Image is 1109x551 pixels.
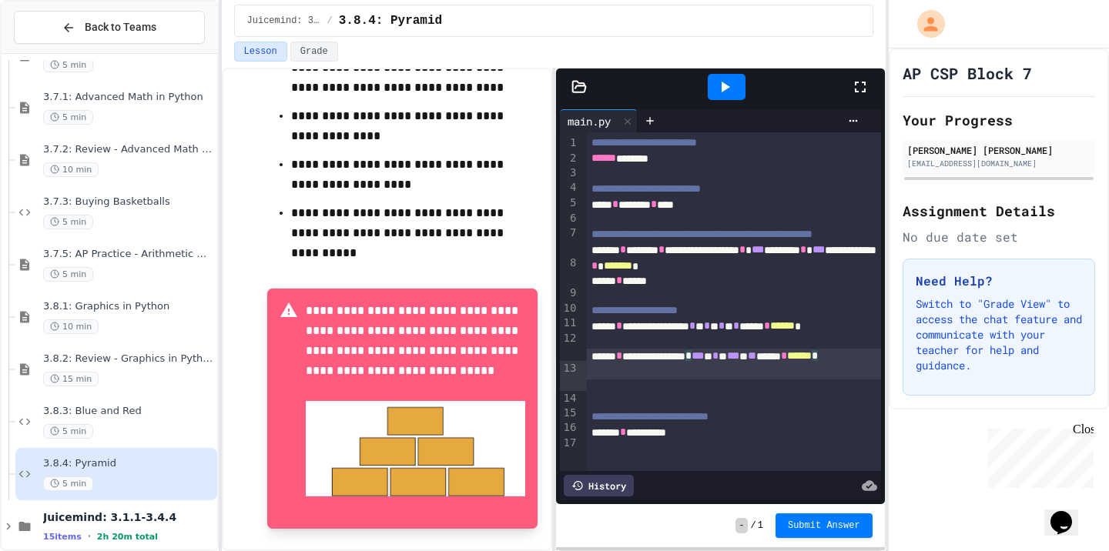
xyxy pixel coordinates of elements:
span: 3.8.1: Graphics in Python [43,300,214,313]
div: No due date set [903,228,1095,246]
div: 5 [560,195,579,211]
div: 12 [560,331,579,361]
div: main.py [560,113,618,129]
button: Submit Answer [776,513,873,538]
span: 15 min [43,372,99,386]
span: 5 min [43,424,93,439]
span: Submit Answer [788,519,860,532]
span: Juicemind: 3.5.1-3.8.4 [247,15,321,27]
div: [EMAIL_ADDRESS][DOMAIN_NAME] [907,158,1091,169]
span: 10 min [43,319,99,334]
span: 3.7.3: Buying Basketballs [43,195,214,209]
div: 9 [560,286,579,301]
span: 5 min [43,110,93,125]
span: 5 min [43,267,93,282]
div: 15 [560,406,579,420]
span: 3.8.3: Blue and Red [43,405,214,418]
div: 7 [560,225,579,255]
span: • [88,530,91,543]
h1: AP CSP Block 7 [903,62,1032,84]
button: Grade [290,42,338,62]
p: Switch to "Grade View" to access the chat feature and communicate with your teacher for help and ... [916,296,1082,373]
div: 8 [560,255,579,286]
span: 5 min [43,476,93,491]
h2: Your Progress [903,109,1095,131]
span: 3.7.1: Advanced Math in Python [43,91,214,104]
div: 6 [560,211,579,225]
div: [PERSON_NAME] [PERSON_NAME] [907,143,1091,157]
span: 5 min [43,58,93,72]
div: My Account [901,6,949,42]
div: 14 [560,391,579,406]
h3: Need Help? [916,272,1082,290]
span: 1 [758,519,763,532]
span: 3.8.4: Pyramid [339,12,442,30]
span: 3.8.2: Review - Graphics in Python [43,352,214,366]
div: Chat with us now!Close [6,6,106,98]
span: 3.7.5: AP Practice - Arithmetic Operators [43,248,214,261]
span: 2h 20m total [97,532,158,542]
div: 1 [560,135,579,151]
span: 3.7.2: Review - Advanced Math in Python [43,143,214,156]
div: main.py [560,109,638,132]
div: 13 [560,361,579,391]
div: History [564,475,634,496]
div: 11 [560,316,579,331]
div: 17 [560,436,579,451]
button: Back to Teams [14,11,205,44]
span: / [751,519,756,532]
span: 3.8.4: Pyramid [43,457,214,470]
span: Back to Teams [85,19,156,35]
div: 10 [560,301,579,316]
span: 15 items [43,532,82,542]
iframe: chat widget [1044,489,1094,536]
div: 3 [560,165,579,180]
span: 10 min [43,162,99,177]
div: 2 [560,151,579,166]
span: / [327,15,333,27]
span: Juicemind: 3.1.1-3.4.4 [43,510,214,524]
div: 4 [560,180,579,195]
iframe: chat widget [981,422,1094,488]
span: - [735,518,747,533]
div: 16 [560,420,579,436]
button: Lesson [234,42,287,62]
span: 5 min [43,215,93,229]
h2: Assignment Details [903,200,1095,222]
